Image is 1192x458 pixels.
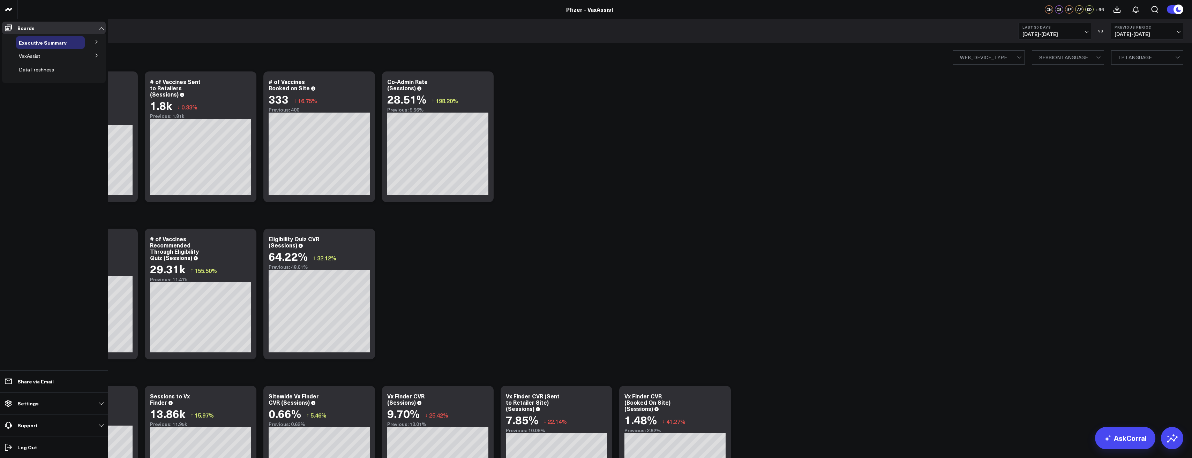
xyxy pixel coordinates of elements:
span: ↓ [425,411,428,420]
span: 15.97% [195,411,214,419]
div: Vx Finder CVR (Booked On Site) (Sessions) [624,392,670,412]
div: 333 [269,93,288,105]
div: Vx Finder CVR (Sent to Retailer Site) (Sessions) [506,392,560,412]
div: Sitewide Vx Finder CVR (Sessions) [269,392,319,406]
span: ↓ [177,102,180,112]
p: Boards [17,25,35,31]
span: 32.12% [317,254,336,262]
b: Previous Period [1115,25,1179,29]
span: ↑ [190,411,193,420]
span: 5.46% [310,411,327,419]
span: [DATE] - [DATE] [1115,31,1179,37]
div: 28.51% [387,93,426,105]
div: 7.85% [506,413,538,426]
div: KD [1085,5,1094,14]
div: 1.8k [150,99,172,112]
a: Executive Summary [19,40,67,45]
div: Previous: 48.61% [269,264,370,270]
span: ↓ [294,96,297,105]
p: Share via Email [17,379,54,384]
div: SF [1065,5,1073,14]
span: 16.75% [298,97,317,105]
div: # of Vaccines Recommended Through Eligibility Quiz (Sessions) [150,235,199,261]
a: VaxAssist [19,53,40,59]
div: 9.70% [387,407,420,420]
a: Pfizer - VaxAssist [566,6,614,13]
div: Sessions to Vx Finder [150,392,190,406]
span: 198.20% [436,97,458,105]
a: AskCorral [1095,427,1155,449]
div: Co-Admin Rate (Sessions) [387,78,428,92]
div: 13.86k [150,407,185,420]
div: Eligibility Quiz CVR (Sessions) [269,235,319,249]
span: 41.27% [666,418,685,425]
div: AF [1075,5,1084,14]
div: Previous: 10.09% [506,428,607,433]
span: ↑ [306,411,309,420]
div: Previous: 2.52% [624,428,726,433]
span: Executive Summary [19,39,67,46]
span: 155.50% [195,267,217,274]
button: Previous Period[DATE]-[DATE] [1111,23,1183,39]
a: Data Freshness [19,67,54,72]
p: Settings [17,400,39,406]
button: +66 [1095,5,1104,14]
div: 29.31k [150,262,185,275]
span: ↓ [543,417,546,426]
span: Data Freshness [19,66,54,73]
div: Previous: 1.81k [150,113,251,119]
span: ↑ [190,266,193,275]
div: # of Vaccines Booked on Site [269,78,310,92]
div: Previous: 0.62% [269,421,370,427]
a: Log Out [2,441,106,453]
div: 1.48% [624,413,657,426]
span: 25.42% [429,411,448,419]
p: Support [17,422,38,428]
span: + 66 [1095,7,1104,12]
span: ↑ [313,253,316,262]
div: Previous: 9.56% [387,107,488,113]
div: Previous: 11.47k [150,277,251,282]
span: 22.14% [548,418,567,425]
div: 64.22% [269,250,308,262]
div: Previous: 13.01% [387,421,488,427]
span: ↑ [432,96,434,105]
div: Vx Finder CVR (Sessions) [387,392,425,406]
span: ↓ [662,417,665,426]
div: # of Vaccines Sent to Retailers (Sessions) [150,78,201,98]
div: Previous: 11.95k [150,421,251,427]
span: 0.33% [181,103,197,111]
button: Last 30 Days[DATE]-[DATE] [1019,23,1091,39]
div: CN [1045,5,1053,14]
b: Last 30 Days [1022,25,1087,29]
div: VS [1095,29,1107,33]
div: Previous: 400 [269,107,370,113]
p: Log Out [17,444,37,450]
div: 0.66% [269,407,301,420]
div: CS [1055,5,1063,14]
span: [DATE] - [DATE] [1022,31,1087,37]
